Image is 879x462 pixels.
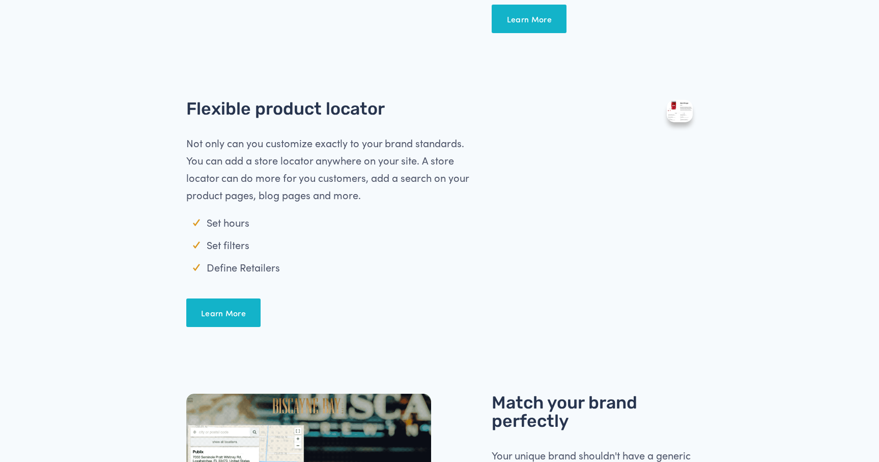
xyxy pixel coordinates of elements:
a: Learn More [492,5,566,33]
span: Not only can you customize exactly to your brand standards. You can add a store locator anywhere ... [186,136,471,202]
span: Define Retailers [207,260,280,274]
span: Match your brand perfectly [492,392,641,431]
span: Flexible product locator [186,98,385,119]
span: Set filters [207,238,249,252]
a: Learn More [186,298,261,327]
span: Set hours [207,215,249,229]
